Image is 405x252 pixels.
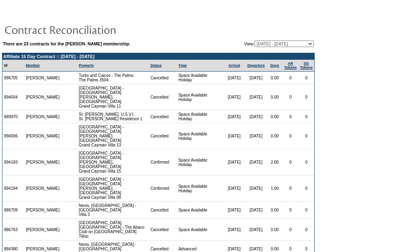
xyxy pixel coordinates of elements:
td: [GEOGRAPHIC_DATA] - [GEOGRAPHIC_DATA][PERSON_NAME], [GEOGRAPHIC_DATA] Grand Cayman Villa 11 [77,84,149,110]
td: 0 [298,219,314,241]
td: 0 [282,72,298,84]
td: [DATE] [223,149,245,175]
td: 0.00 [267,202,282,219]
td: [PERSON_NAME] [24,149,62,175]
td: [DATE] [223,202,245,219]
td: Cancelled [149,123,177,149]
td: Id [2,60,24,72]
td: [GEOGRAPHIC_DATA] - [GEOGRAPHIC_DATA][PERSON_NAME], [GEOGRAPHIC_DATA] Grand Cayman Villa 08 [77,175,149,202]
td: [DATE] [223,123,245,149]
td: 894183 [2,149,24,175]
td: [DATE] [223,175,245,202]
td: [DATE] [223,110,245,123]
td: 0 [282,175,298,202]
td: [DATE] [245,110,267,123]
td: 886709 [2,202,24,219]
td: [DATE] [245,149,267,175]
td: Confirmed [149,149,177,175]
td: 1.00 [267,175,282,202]
td: Space Available [177,219,223,241]
td: Confirmed [149,175,177,202]
a: Property [79,63,94,67]
td: 0 [298,72,314,84]
td: [PERSON_NAME] [24,219,62,241]
a: Member [26,63,40,67]
td: [DATE] [245,202,267,219]
td: Space Available Holiday [177,84,223,110]
td: 0 [298,84,314,110]
a: SGTokens [300,61,313,70]
a: Arrival [228,63,240,67]
td: 0.00 [267,84,282,110]
a: Departure [247,63,265,67]
td: Space Available Holiday [177,149,223,175]
td: [PERSON_NAME] [24,110,62,123]
td: [DATE] [245,84,267,110]
td: Cancelled [149,219,177,241]
td: 889970 [2,110,24,123]
td: 0 [282,110,298,123]
td: 0 [298,123,314,149]
td: Cancelled [149,84,177,110]
td: Cancelled [149,202,177,219]
td: 0 [298,175,314,202]
td: 886763 [2,219,24,241]
td: 0 [282,123,298,149]
td: Space Available Holiday [177,123,223,149]
td: View: [204,40,314,47]
td: 0.00 [267,219,282,241]
td: 894004 [2,84,24,110]
td: 0 [298,149,314,175]
a: Type [178,63,186,67]
td: Space Available Holiday [177,72,223,84]
td: [DATE] [223,84,245,110]
td: 0.00 [267,72,282,84]
td: 0.00 [267,110,282,123]
td: [PERSON_NAME] [24,72,62,84]
td: [PERSON_NAME] [24,123,62,149]
td: St. [PERSON_NAME], U.S.V.I. St. [PERSON_NAME] Residence 1 [77,110,149,123]
td: [DATE] [245,175,267,202]
td: 0.00 [267,123,282,149]
a: Days [270,63,279,67]
td: [DATE] [245,219,267,241]
a: Status [150,63,162,67]
td: 894184 [2,175,24,202]
td: 0 [298,202,314,219]
img: pgTtlContractReconciliation.gif [4,21,168,38]
td: 0 [282,84,298,110]
td: [GEOGRAPHIC_DATA] - [GEOGRAPHIC_DATA][PERSON_NAME], [GEOGRAPHIC_DATA] Grand Cayman Villa 15 [77,149,149,175]
td: [GEOGRAPHIC_DATA], [GEOGRAPHIC_DATA] - The Abaco Club on [GEOGRAPHIC_DATA] Tilloo [77,219,149,241]
td: [PERSON_NAME] [24,175,62,202]
td: Space Available Holiday [177,175,223,202]
td: [DATE] [223,72,245,84]
td: Cancelled [149,72,177,84]
td: [PERSON_NAME] [24,84,62,110]
td: Affiliate 15 Day Contract :: [DATE] - [DATE] [2,53,314,60]
td: 886705 [2,72,24,84]
td: Cancelled [149,110,177,123]
td: 0 [282,149,298,175]
td: 0 [298,110,314,123]
td: Turks and Caicos - The Palms The Palms 3504 [77,72,149,84]
td: [GEOGRAPHIC_DATA] - [GEOGRAPHIC_DATA][PERSON_NAME], [GEOGRAPHIC_DATA] Grand Cayman Villa 13 [77,123,149,149]
td: Nevis, [GEOGRAPHIC_DATA] - [GEOGRAPHIC_DATA] Villa 3 [77,202,149,219]
a: ARTokens [284,61,297,70]
td: [DATE] [245,123,267,149]
td: 0 [282,202,298,219]
b: There are 23 contracts for the [PERSON_NAME] membership: [3,41,130,46]
td: [DATE] [223,219,245,241]
td: [DATE] [245,72,267,84]
td: 2.00 [267,149,282,175]
td: [PERSON_NAME] [24,202,62,219]
td: Space Available [177,202,223,219]
td: 894006 [2,123,24,149]
td: Space Available Holiday [177,110,223,123]
td: 0 [282,219,298,241]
